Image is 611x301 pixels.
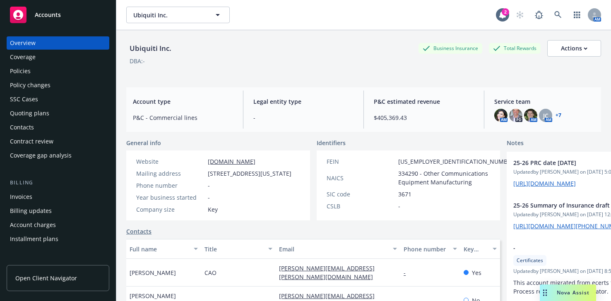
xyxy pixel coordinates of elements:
[208,169,291,178] span: [STREET_ADDRESS][US_STATE]
[279,264,380,281] a: [PERSON_NAME][EMAIL_ADDRESS][PERSON_NAME][DOMAIN_NAME]
[126,43,175,54] div: Ubiquiti Inc.
[10,107,49,120] div: Quoting plans
[126,239,201,259] button: Full name
[502,8,509,16] div: 2
[557,289,589,296] span: Nova Assist
[398,169,517,186] span: 334290 - Other Communications Equipment Manufacturing
[208,181,210,190] span: -
[7,93,109,106] a: SSC Cases
[327,157,395,166] div: FEIN
[374,97,474,106] span: P&C estimated revenue
[136,157,204,166] div: Website
[509,109,522,122] img: photo
[204,268,216,277] span: CAO
[547,40,601,57] button: Actions
[10,149,72,162] div: Coverage gap analysis
[540,284,596,301] button: Nova Assist
[494,109,508,122] img: photo
[398,157,517,166] span: [US_EMPLOYER_IDENTIFICATION_NUMBER]
[7,36,109,50] a: Overview
[7,79,109,92] a: Policy changes
[464,245,488,253] div: Key contact
[279,245,388,253] div: Email
[7,204,109,217] a: Billing updates
[561,41,587,56] div: Actions
[208,205,218,214] span: Key
[130,268,176,277] span: [PERSON_NAME]
[7,190,109,203] a: Invoices
[512,7,528,23] a: Start snowing
[276,239,400,259] button: Email
[15,274,77,282] span: Open Client Navigator
[35,12,61,18] span: Accounts
[208,158,255,165] a: [DOMAIN_NAME]
[7,149,109,162] a: Coverage gap analysis
[10,79,51,92] div: Policy changes
[327,202,395,210] div: CSLB
[10,50,36,64] div: Coverage
[517,257,543,264] span: Certificates
[317,139,346,147] span: Identifiers
[136,193,204,202] div: Year business started
[507,139,524,148] span: Notes
[7,218,109,232] a: Account charges
[494,97,594,106] span: Service team
[130,245,189,253] div: Full name
[404,269,412,277] a: -
[136,169,204,178] div: Mailing address
[10,232,58,246] div: Installment plans
[204,245,264,253] div: Title
[126,227,152,236] a: Contacts
[130,57,145,65] div: DBA: -
[136,205,204,214] div: Company size
[10,218,56,232] div: Account charges
[7,107,109,120] a: Quoting plans
[7,121,109,134] a: Contacts
[253,113,354,122] span: -
[133,11,205,19] span: Ubiquiti Inc.
[133,97,233,106] span: Account type
[398,202,400,210] span: -
[10,204,52,217] div: Billing updates
[126,139,161,147] span: General info
[550,7,566,23] a: Search
[531,7,547,23] a: Report a Bug
[489,43,541,53] div: Total Rewards
[400,239,460,259] button: Phone number
[253,97,354,106] span: Legal entity type
[327,190,395,198] div: SIC code
[404,245,447,253] div: Phone number
[208,193,210,202] span: -
[7,232,109,246] a: Installment plans
[201,239,276,259] button: Title
[419,43,482,53] div: Business Insurance
[7,50,109,64] a: Coverage
[540,284,550,301] div: Drag to move
[7,179,109,187] div: Billing
[7,3,109,26] a: Accounts
[10,36,36,50] div: Overview
[10,93,38,106] div: SSC Cases
[10,135,53,148] div: Contract review
[10,190,32,203] div: Invoices
[10,121,34,134] div: Contacts
[136,181,204,190] div: Phone number
[10,64,31,78] div: Policies
[524,109,537,122] img: photo
[7,64,109,78] a: Policies
[398,190,411,198] span: 3671
[327,174,395,182] div: NAICS
[556,113,561,118] a: +7
[472,268,481,277] span: Yes
[7,135,109,148] a: Contract review
[133,113,233,122] span: P&C - Commercial lines
[543,111,548,120] span: JC
[460,239,500,259] button: Key contact
[374,113,474,122] span: $405,369.43
[126,7,230,23] button: Ubiquiti Inc.
[513,179,576,187] a: [URL][DOMAIN_NAME]
[569,7,585,23] a: Switch app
